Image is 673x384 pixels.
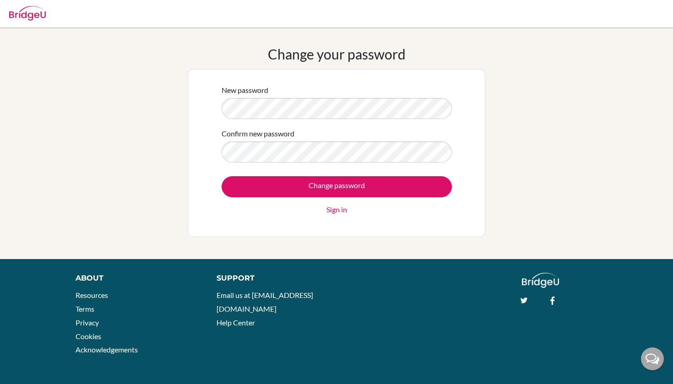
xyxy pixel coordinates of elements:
[9,6,46,21] img: Bridge-U
[76,318,99,327] a: Privacy
[268,46,406,62] h1: Change your password
[326,204,347,215] a: Sign in
[76,332,101,341] a: Cookies
[76,304,94,313] a: Terms
[222,128,294,139] label: Confirm new password
[217,291,313,313] a: Email us at [EMAIL_ADDRESS][DOMAIN_NAME]
[222,176,452,197] input: Change password
[222,85,268,96] label: New password
[76,273,196,284] div: About
[217,318,255,327] a: Help Center
[76,345,138,354] a: Acknowledgements
[522,273,559,288] img: logo_white@2x-f4f0deed5e89b7ecb1c2cc34c3e3d731f90f0f143d5ea2071677605dd97b5244.png
[76,291,108,299] a: Resources
[217,273,327,284] div: Support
